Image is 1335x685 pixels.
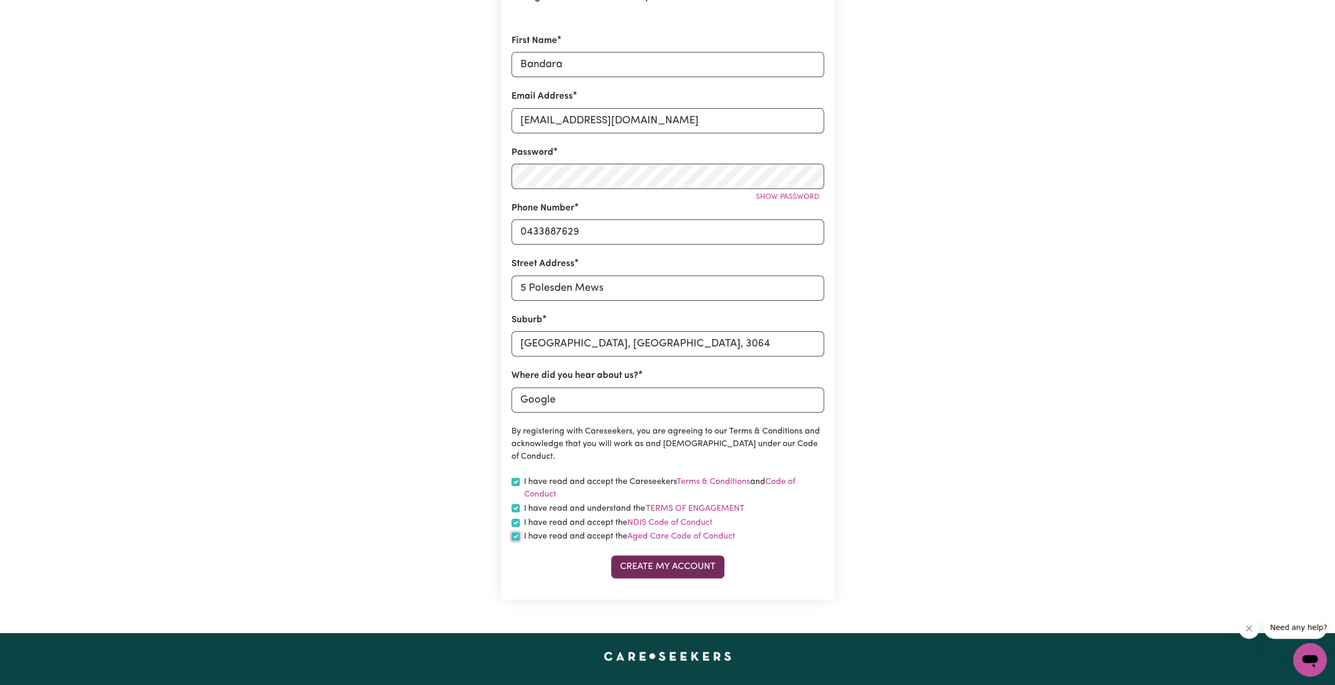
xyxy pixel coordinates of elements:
[511,90,573,103] label: Email Address
[511,276,824,301] input: e.g. 221B Victoria St
[1238,618,1259,639] iframe: Close message
[511,425,824,463] p: By registering with Careseekers, you are agreeing to our Terms & Conditions and acknowledge that ...
[756,193,819,201] span: Show password
[524,476,824,501] label: I have read and accept the Careseekers and
[604,652,731,660] a: Careseekers home page
[627,532,735,541] a: Aged Care Code of Conduct
[511,219,824,245] input: e.g. 0412 345 678
[524,502,745,515] label: I have read and understand the
[511,369,638,383] label: Where did you hear about us?
[524,478,795,499] a: Code of Conduct
[511,108,824,133] input: e.g. daniela.d88@gmail.com
[1264,616,1327,639] iframe: Message from company
[6,7,63,16] span: Need any help?
[511,202,574,215] label: Phone Number
[524,530,735,543] label: I have read and accept the
[627,519,712,527] a: NDIS Code of Conduct
[511,257,574,271] label: Street Address
[1293,643,1327,677] iframe: Button to launch messaging window
[677,478,750,486] a: Terms & Conditions
[511,146,553,160] label: Password
[511,313,542,327] label: Suburb
[511,34,557,48] label: First Name
[751,189,824,205] button: Show password
[524,517,712,529] label: I have read and accept the
[511,52,824,77] input: e.g. Daniela
[645,502,745,515] button: I have read and understand the
[611,555,724,578] button: Create My Account
[511,387,824,413] input: e.g. Google, word of mouth etc.
[511,331,824,356] input: e.g. North Bondi, New South Wales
